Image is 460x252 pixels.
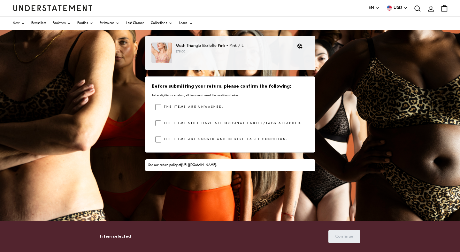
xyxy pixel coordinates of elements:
button: EN [369,4,379,12]
span: Bralettes [53,22,65,25]
span: USD [394,4,402,12]
div: See our return policy at . [148,163,312,168]
a: New [13,17,25,30]
a: Understatement Homepage [13,5,93,11]
a: Bestsellers [31,17,46,30]
span: Swimwear [100,22,114,25]
button: USD [386,4,408,12]
label: The items still have all original labels/tags attached. [161,120,302,127]
h3: Before submitting your return, please confirm the following: [152,83,308,90]
span: New [13,22,19,25]
a: [URL][DOMAIN_NAME] [181,163,216,167]
span: Panties [77,22,88,25]
span: Learn [179,22,188,25]
a: Collections [151,17,172,30]
a: Swimwear [100,17,119,30]
span: Collections [151,22,167,25]
p: $78.00 [176,49,291,54]
span: Last Chance [126,22,144,25]
a: Last Chance [126,17,144,30]
img: FONO-BRA-004-3.jpg [151,43,172,63]
a: Panties [77,17,93,30]
a: Bralettes [53,17,71,30]
p: Mesh Triangle Bralette Pink - Pink / L [176,43,291,49]
p: To be eligible for a return, all items must meet the conditions below. [152,93,308,98]
span: EN [369,4,374,12]
label: The items are unused and in resellable condition. [161,136,287,143]
a: Learn [179,17,193,30]
label: The items are unwashed. [161,104,223,110]
span: Bestsellers [31,22,46,25]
